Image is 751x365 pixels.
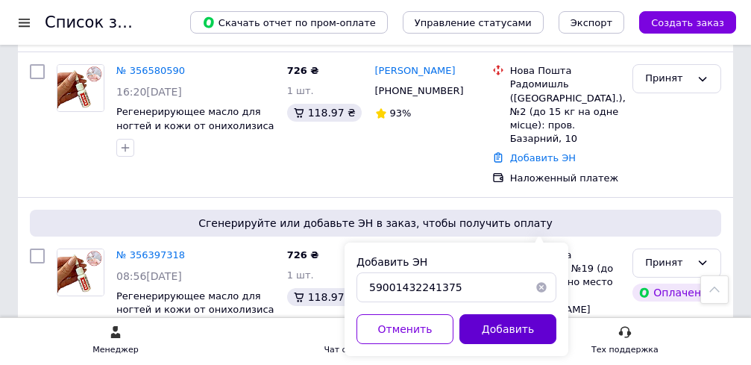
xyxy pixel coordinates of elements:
[287,288,362,306] div: 118.97 ₴
[287,65,319,76] span: 726 ₴
[116,290,274,343] a: Регенерирующее масло для ногтей и кожи от онихолизиса с ростками пшеницы [PERSON_NAME] 7мл
[287,104,362,122] div: 118.97 ₴
[632,284,713,302] div: Оплачено
[116,249,185,261] a: № 356397318
[57,249,104,296] a: Фото товару
[651,17,724,28] span: Создать заказ
[510,152,576,163] a: Добавить ЭН
[571,17,612,28] span: Экспорт
[116,86,182,98] span: 16:20[DATE]
[510,64,621,78] div: Нова Пошта
[645,255,691,271] div: Принят
[415,17,532,28] span: Управление статусами
[372,81,467,101] div: [PHONE_NUMBER]
[559,11,624,34] button: Экспорт
[645,71,691,87] div: Принят
[202,16,376,29] span: Скачать отчет по пром-оплате
[57,249,104,296] img: Фото товару
[403,11,544,34] button: Управление статусами
[92,343,138,358] div: Менеджер
[116,65,185,76] a: № 356580590
[116,106,274,159] a: Регенерирующее масло для ногтей и кожи от онихолизиса с ростками пшеницы [PERSON_NAME] 7мл
[190,11,388,34] button: Скачать отчет по пром-оплате
[459,314,556,344] button: Добавить
[510,78,621,146] div: Радомишль ([GEOGRAPHIC_DATA].), №2 (до 15 кг на одне місце): пров. Базарний, 10
[639,11,736,34] button: Создать заказ
[356,256,427,268] label: Добавить ЭН
[527,272,556,302] button: Очистить
[591,343,659,358] div: Тех поддержка
[287,269,314,281] span: 1 шт.
[356,314,453,344] button: Отменить
[390,107,412,119] span: 93%
[324,343,406,358] div: Чат с покупателем
[624,16,736,28] a: Создать заказ
[116,270,182,282] span: 08:56[DATE]
[287,249,319,261] span: 726 ₴
[375,64,456,78] a: [PERSON_NAME]
[287,85,314,96] span: 1 шт.
[57,65,104,111] img: Фото товару
[510,172,621,185] div: Наложенный платеж
[36,216,715,231] span: Сгенерируйте или добавьте ЭН в заказ, чтобы получить оплату
[45,13,173,31] h1: Список заказов
[57,64,104,112] a: Фото товару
